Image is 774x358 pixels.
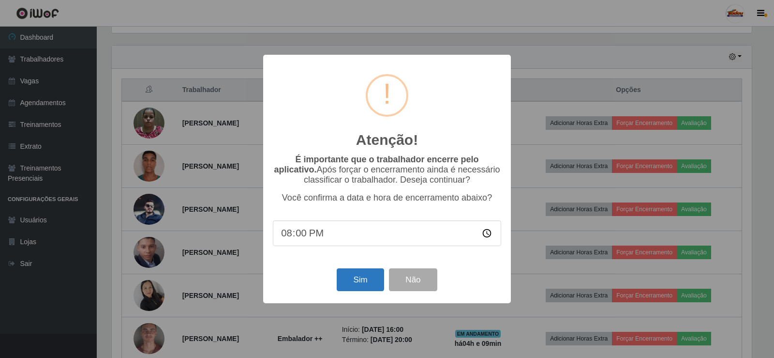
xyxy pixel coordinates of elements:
b: É importante que o trabalhador encerre pelo aplicativo. [274,155,478,174]
h2: Atenção! [356,131,418,149]
p: Após forçar o encerramento ainda é necessário classificar o trabalhador. Deseja continuar? [273,155,501,185]
button: Não [389,268,437,291]
p: Você confirma a data e hora de encerramento abaixo? [273,193,501,203]
button: Sim [337,268,384,291]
